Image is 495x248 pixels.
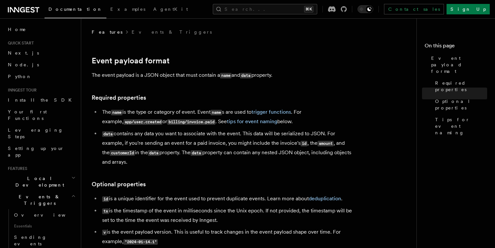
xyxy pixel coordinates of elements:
[5,47,77,59] a: Next.js
[5,71,77,82] a: Python
[102,208,109,214] code: ts
[227,118,277,124] a: tips for event naming
[432,114,487,139] a: Tips for event naming
[8,97,76,103] span: Install the SDK
[110,7,145,12] span: Examples
[100,206,354,225] li: is the timestamp of the event in milliseconds since the Unix epoch. If not provided, the timestam...
[5,41,34,46] span: Quick start
[5,94,77,106] a: Install the SDK
[100,194,354,204] li: is a unique identifier for the event used to prevent duplicate events. Learn more about .
[8,62,39,67] span: Node.js
[8,146,64,157] span: Setting up your app
[11,221,77,231] span: Essentials
[425,42,487,52] h4: On this page
[357,5,373,13] button: Toggle dark mode
[11,209,77,221] a: Overview
[240,73,251,78] code: data
[5,59,77,71] a: Node.js
[100,227,354,246] li: is the event payload version. This is useful to track changes in the event payload shape over tim...
[102,230,107,235] code: v
[110,150,135,156] code: customerId
[5,175,71,188] span: Local Development
[309,195,341,202] a: deduplication
[8,26,26,33] span: Home
[106,2,149,18] a: Examples
[48,7,102,12] span: Documentation
[92,180,146,189] a: Optional properties
[14,212,82,218] span: Overview
[5,173,77,191] button: Local Development
[14,235,47,246] span: Sending events
[92,29,122,35] span: Features
[435,80,487,93] span: Required properties
[384,4,444,14] a: Contact sales
[132,29,212,35] a: Events & Triggers
[435,98,487,111] span: Optional properties
[5,166,27,171] span: Features
[123,239,158,245] code: "2024-01-14.1"
[8,127,63,139] span: Leveraging Steps
[100,129,354,167] li: contains any data you want to associate with the event. This data will be serialized to JSON. For...
[8,109,47,121] span: Your first Functions
[213,4,317,14] button: Search...⌘K
[5,24,77,35] a: Home
[153,7,188,12] span: AgentKit
[211,110,222,115] code: name
[5,142,77,161] a: Setting up your app
[8,50,39,56] span: Next.js
[5,191,77,209] button: Events & Triggers
[435,116,487,136] span: Tips for event naming
[102,131,114,137] code: data
[5,106,77,124] a: Your first Functions
[251,109,291,115] a: trigger functions
[5,193,71,207] span: Events & Triggers
[301,141,307,146] code: id
[191,150,202,156] code: data
[45,2,106,18] a: Documentation
[5,124,77,142] a: Leveraging Steps
[92,56,170,65] a: Event payload format
[92,93,146,102] a: Required properties
[220,73,231,78] code: name
[111,110,122,115] code: name
[5,88,37,93] span: Inngest tour
[148,150,159,156] code: data
[102,196,109,202] code: id
[318,141,334,146] code: amount
[432,77,487,95] a: Required properties
[100,107,354,126] li: The is the type or category of event. Event s are used to . For example, or . See below.
[92,71,354,80] p: The event payload is a JSON object that must contain a and property.
[304,6,313,12] kbd: ⌘K
[123,119,162,125] code: app/user.created
[429,52,487,77] a: Event payload format
[8,74,32,79] span: Python
[149,2,192,18] a: AgentKit
[431,55,487,74] span: Event payload format
[167,119,215,125] code: billing/invoice.paid
[447,4,490,14] a: Sign Up
[432,95,487,114] a: Optional properties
